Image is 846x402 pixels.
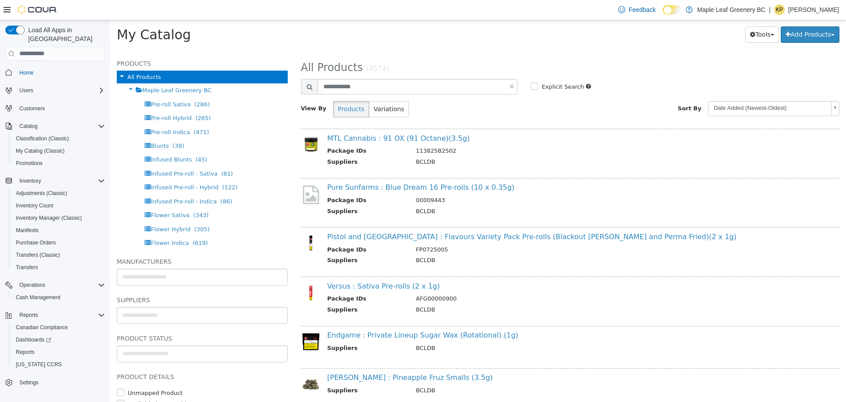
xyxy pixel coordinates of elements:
[16,252,60,259] span: Transfers (Classic)
[82,219,98,226] span: (619)
[9,224,108,237] button: Manifests
[217,114,360,122] a: MTL Cannabis : 91 OX (91 Octane)(3.5g)
[776,4,783,15] span: KP
[84,206,100,212] span: (305)
[217,285,299,296] th: Suppliers
[2,376,108,389] button: Settings
[12,213,105,223] span: Inventory Manager (Classic)
[15,379,80,388] label: Available by Dropship
[12,225,42,236] a: Manifests
[191,164,211,185] img: missing-image.png
[41,109,80,115] span: Pre-roll Indica
[9,321,108,334] button: Canadian Compliance
[16,103,48,114] a: Customers
[16,67,105,78] span: Home
[259,81,299,97] button: Variations
[16,280,49,290] button: Operations
[9,212,108,224] button: Inventory Manager (Classic)
[299,137,710,148] td: BCLDB
[16,176,45,186] button: Inventory
[191,41,253,53] span: All Products
[7,351,178,362] h5: Product Details
[12,347,105,357] span: Reports
[16,377,105,388] span: Settings
[299,126,710,137] td: 113825B2502
[16,121,41,131] button: Catalog
[12,322,105,333] span: Canadian Compliance
[112,164,127,170] span: (122)
[41,206,80,212] span: Flower Hybrid
[19,69,33,76] span: Home
[12,292,64,303] a: Cash Management
[12,146,105,156] span: My Catalog (Classic)
[299,274,710,285] td: AFG00000900
[16,227,38,234] span: Manifests
[41,219,78,226] span: Flower Indica
[41,94,82,101] span: Pre-roll Hybrid
[111,150,123,157] span: (81)
[299,176,710,187] td: 00009443
[83,109,99,115] span: (471)
[299,236,710,247] td: BCLDB
[217,126,299,137] th: Package IDs
[16,361,62,368] span: [US_STATE] CCRS
[299,187,710,198] td: BCLDB
[16,147,65,154] span: My Catalog (Classic)
[16,202,53,209] span: Inventory Count
[7,236,178,247] h5: Manufacturers
[16,85,37,96] button: Users
[2,279,108,291] button: Operations
[598,81,729,96] a: Date Added (Newest-Oldest)
[9,249,108,261] button: Transfers (Classic)
[19,312,38,319] span: Reports
[2,175,108,187] button: Inventory
[16,336,51,343] span: Dashboards
[299,323,710,334] td: BCLDB
[16,85,105,96] span: Users
[12,322,71,333] a: Canadian Compliance
[12,146,68,156] a: My Catalog (Classic)
[217,212,627,221] a: Pistol and [GEOGRAPHIC_DATA] : Flavours Variety Pack Pre-rolls (Blackout [PERSON_NAME] and Perma ...
[9,291,108,304] button: Cash Management
[7,313,178,323] h5: Product Status
[697,4,765,15] p: Maple Leaf Greenery BC
[9,346,108,358] button: Reports
[191,262,211,282] img: 150
[18,5,57,14] img: Cova
[41,122,59,129] span: Blunts
[19,379,38,386] span: Settings
[41,192,79,198] span: Flower Sativa
[19,123,37,130] span: Catalog
[12,133,105,144] span: Classification (Classic)
[217,163,404,171] a: Pure Sunfarms : Blue Dream 16 Pre-rolls (10 x 0.35g)
[217,353,383,361] a: [PERSON_NAME] : Pineapple Fruz Smalls (3.5g)
[7,38,178,49] h5: Products
[217,323,299,334] th: Suppliers
[9,261,108,274] button: Transfers
[16,310,41,320] button: Reports
[774,4,785,15] div: Krystle Parsons
[15,368,73,377] label: Unmapped Product
[12,347,38,357] a: Reports
[12,225,105,236] span: Manifests
[9,157,108,169] button: Promotions
[299,225,710,236] td: FP0725005
[7,274,178,285] h5: Suppliers
[41,164,108,170] span: Infused Pre-roll - Hybrid
[63,122,74,129] span: (38)
[191,85,216,91] span: View By
[9,199,108,212] button: Inventory Count
[12,250,105,260] span: Transfers (Classic)
[663,5,681,15] input: Dark Mode
[12,158,105,169] span: Promotions
[2,309,108,321] button: Reports
[217,236,299,247] th: Suppliers
[16,349,34,356] span: Reports
[12,188,70,199] a: Adjustments (Classic)
[16,160,43,167] span: Promotions
[16,68,37,78] a: Home
[16,121,105,131] span: Catalog
[12,237,59,248] a: Purchase Orders
[217,262,330,270] a: Versus : Sativa Pre-rolls (2 x 1g)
